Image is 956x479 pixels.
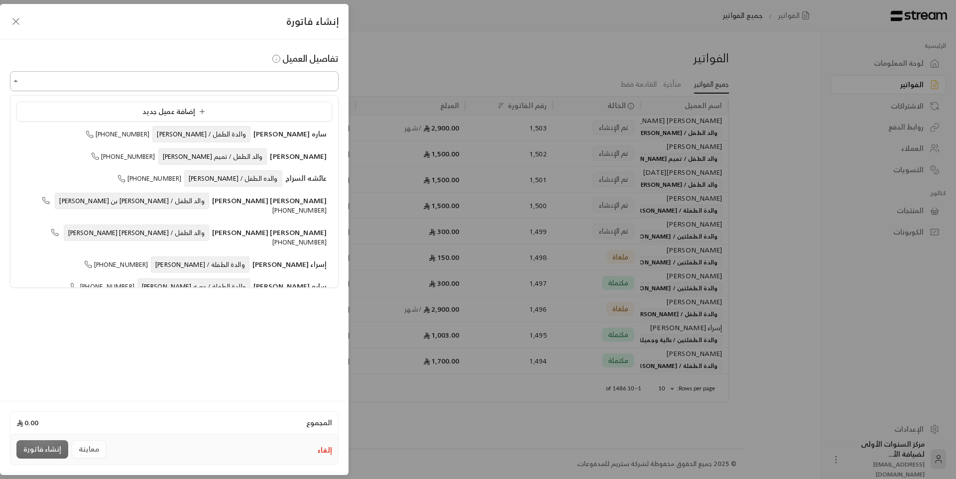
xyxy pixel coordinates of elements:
span: والدة الطفل / [PERSON_NAME] [152,126,250,142]
span: والدة الطفلة / [PERSON_NAME] [151,256,249,273]
span: [PHONE_NUMBER] [86,128,150,140]
span: [PHONE_NUMBER] [51,227,327,248]
span: والد الطفل / [PERSON_NAME] بن [PERSON_NAME] [55,193,209,209]
span: تفاصيل العميل [270,50,339,66]
span: إسراء [PERSON_NAME] [252,258,327,270]
span: [PERSON_NAME] [270,150,327,162]
span: [PERSON_NAME] [PERSON_NAME] [212,226,327,239]
button: إلغاء [318,445,332,455]
span: عائشه السراج [285,172,327,184]
span: والده الطفل / [PERSON_NAME] [184,170,282,187]
span: إضافة عميل جديد [142,105,210,118]
span: المجموع [306,418,332,428]
span: [PHONE_NUMBER] [91,151,155,162]
span: [PHONE_NUMBER] [42,195,327,217]
span: 0.00 [16,418,38,428]
span: والد الطفل / تميم [PERSON_NAME] [158,148,267,165]
span: إنشاء فاتورة [286,12,339,30]
span: [PHONE_NUMBER] [84,259,148,270]
span: [PHONE_NUMBER] [118,173,182,184]
span: [PHONE_NUMBER] [70,281,134,292]
button: Close [10,75,22,87]
span: والد الطفل / [PERSON_NAME] [PERSON_NAME] [64,225,209,241]
span: ساره [PERSON_NAME] [253,127,327,140]
span: والدة الطفلة / حصه [PERSON_NAME] [137,278,250,295]
span: ساره [PERSON_NAME] [253,280,327,292]
span: [PERSON_NAME] [PERSON_NAME] [212,194,327,207]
